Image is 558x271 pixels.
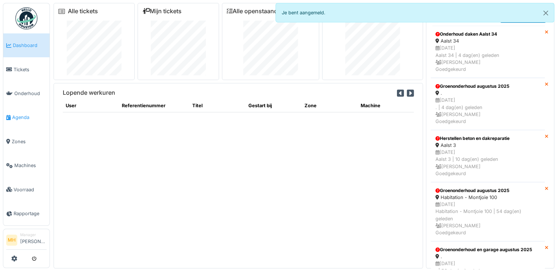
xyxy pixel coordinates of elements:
span: Agenda [12,114,47,121]
li: MH [6,235,17,246]
div: Groenonderhoud augustus 2025 [435,187,540,194]
div: Onderhoud daken Aalst 34 [435,31,540,37]
li: [PERSON_NAME] [20,232,47,248]
a: Alle tickets [68,8,98,15]
span: Tickets [14,66,47,73]
div: Groenonderhoud augustus 2025 [435,83,540,90]
span: Zones [12,138,47,145]
div: Aalst 34 [435,37,540,44]
span: translation missing: nl.shared.user [66,103,76,108]
div: Herstellen beton en dakreparatie [435,135,540,142]
span: Dashboard [13,42,47,49]
a: Groenonderhoud augustus 2025 Habitation - Montjoie 100 [DATE]Habitation - Montjoie 100 | 54 dag(e... [431,182,545,241]
a: Rapportage [3,202,50,225]
span: Rapportage [14,210,47,217]
th: Referentienummer [119,99,189,112]
a: Agenda [3,105,50,129]
a: Alle openstaande taken [227,8,298,15]
th: Gestart bij [245,99,302,112]
h6: Lopende werkuren [63,89,115,96]
a: Mijn tickets [142,8,182,15]
a: Onderhoud [3,82,50,105]
a: Dashboard [3,33,50,57]
div: [DATE] Habitation - Montjoie 100 | 54 dag(en) geleden [PERSON_NAME] Goedgekeurd [435,201,540,236]
a: Herstellen beton en dakreparatie Aalst 3 [DATE]Aalst 3 | 10 dag(en) geleden [PERSON_NAME]Goedgekeurd [431,130,545,182]
div: . [435,90,540,97]
img: Badge_color-CXgf-gQk.svg [15,7,37,29]
div: Aalst 3 [435,142,540,149]
a: Zones [3,130,50,153]
span: Onderhoud [14,90,47,97]
div: [DATE] . | 4 dag(en) geleden [PERSON_NAME] Goedgekeurd [435,97,540,125]
div: . [435,253,540,260]
button: Close [537,3,554,23]
a: Groenonderhoud augustus 2025 . [DATE]. | 4 dag(en) geleden [PERSON_NAME]Goedgekeurd [431,78,545,130]
th: Titel [189,99,245,112]
th: Zone [302,99,358,112]
div: [DATE] Aalst 34 | 4 dag(en) geleden [PERSON_NAME] Goedgekeurd [435,44,540,73]
a: MH Manager[PERSON_NAME] [6,232,47,250]
a: Onderhoud daken Aalst 34 Aalst 34 [DATE]Aalst 34 | 4 dag(en) geleden [PERSON_NAME]Goedgekeurd [431,26,545,78]
div: Manager [20,232,47,238]
div: Habitation - Montjoie 100 [435,194,540,201]
a: Tickets [3,57,50,81]
a: Voorraad [3,177,50,201]
span: Machines [14,162,47,169]
th: Machine [358,99,414,112]
div: [DATE] Aalst 3 | 10 dag(en) geleden [PERSON_NAME] Goedgekeurd [435,149,540,177]
span: Voorraad [14,186,47,193]
div: Groenonderhoud en garage augustus 2025 [435,246,540,253]
a: Machines [3,153,50,177]
div: Je bent aangemeld. [276,3,555,22]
